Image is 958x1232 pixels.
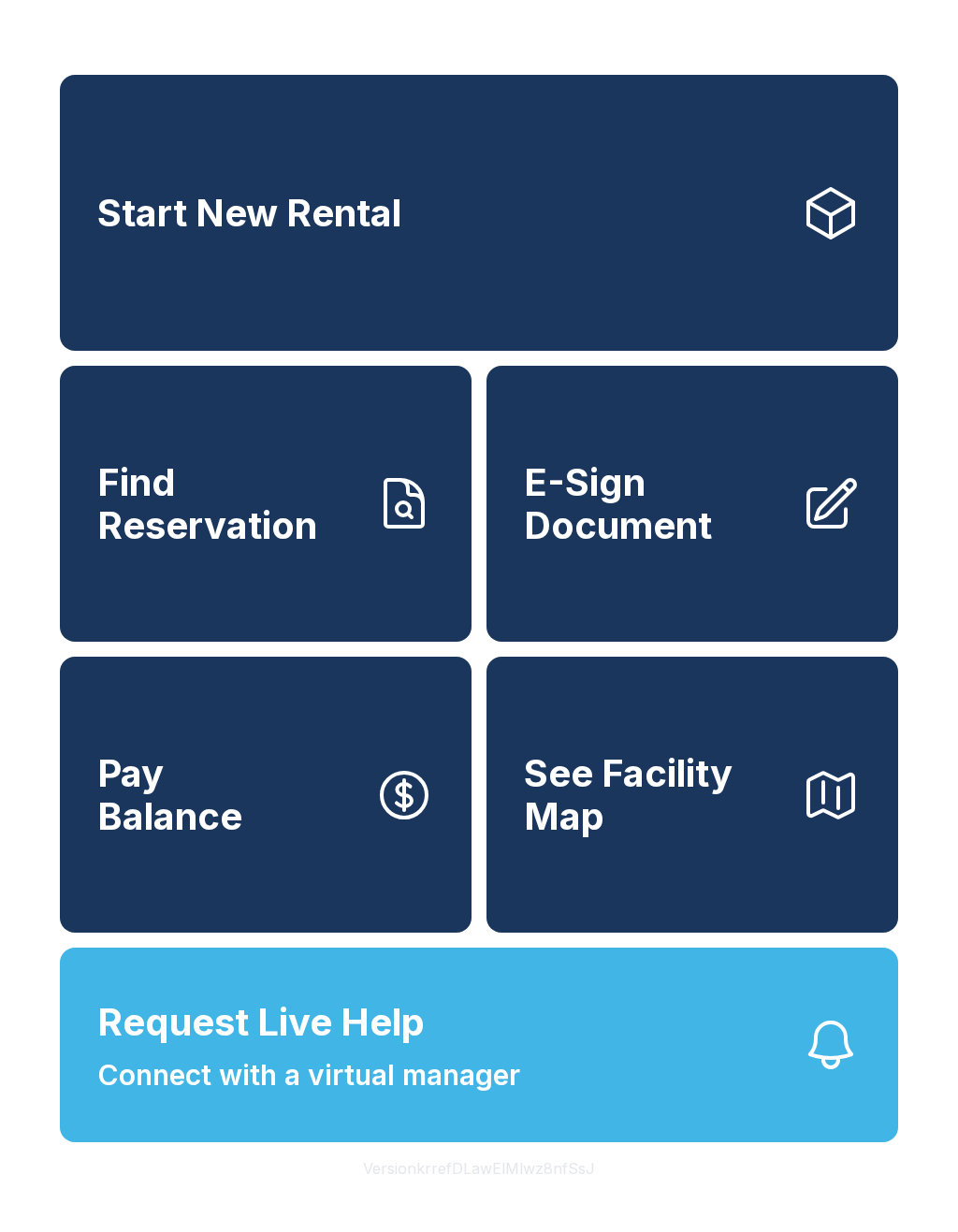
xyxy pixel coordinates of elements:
[97,994,425,1051] span: Request Live Help
[524,461,786,546] span: E-Sign Document
[486,657,898,933] button: See Facility Map
[524,752,786,837] span: See Facility Map
[97,192,401,235] span: Start New Rental
[60,948,898,1142] button: Request Live HelpConnect with a virtual manager
[348,1142,610,1195] button: VersionkrrefDLawElMlwz8nfSsJ
[60,657,472,933] button: PayBalance
[97,752,242,837] span: Pay Balance
[486,366,898,642] a: E-Sign Document
[60,366,472,642] a: Find Reservation
[60,75,898,351] a: Start New Rental
[97,461,359,546] span: Find Reservation
[97,1054,520,1096] span: Connect with a virtual manager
